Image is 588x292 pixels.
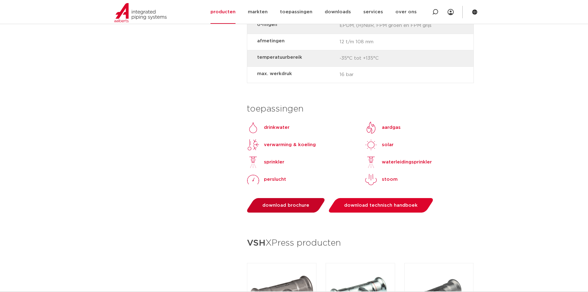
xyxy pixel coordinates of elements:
[247,156,284,168] a: sprinkler
[344,203,418,208] span: download technisch handboek
[365,121,401,134] a: aardgas
[264,141,316,149] p: verwarming & koeling
[247,103,474,115] h3: toepassingen
[247,173,286,186] a: perslucht
[257,37,335,45] strong: afmetingen
[247,236,474,251] h3: XPress producten
[245,198,327,213] a: download brochure
[382,159,432,166] p: waterleidingsprinkler
[327,198,435,213] a: download technisch handboek
[247,121,259,134] img: Drinkwater
[247,121,290,134] a: Drinkwaterdrinkwater
[365,139,377,151] img: solar
[340,21,438,31] span: EPDM, (H)NBR, FPM groen en FPM grijs
[382,124,401,131] p: aardgas
[264,176,286,183] p: perslucht
[340,53,438,63] span: -35°C tot +135°C
[257,53,335,61] strong: temperatuurbereik
[340,37,438,47] span: 12 t/m 108 mm
[365,139,394,151] a: solarsolar
[247,139,316,151] a: verwarming & koeling
[257,70,335,78] strong: max. werkdruk
[382,176,398,183] p: stoom
[340,70,438,80] span: 16 bar
[262,203,309,208] span: download brochure
[264,159,284,166] p: sprinkler
[382,141,394,149] p: solar
[264,124,290,131] p: drinkwater
[247,239,265,248] strong: VSH
[365,156,432,168] a: waterleidingsprinkler
[365,173,398,186] a: stoom
[257,21,335,28] strong: o-ringen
